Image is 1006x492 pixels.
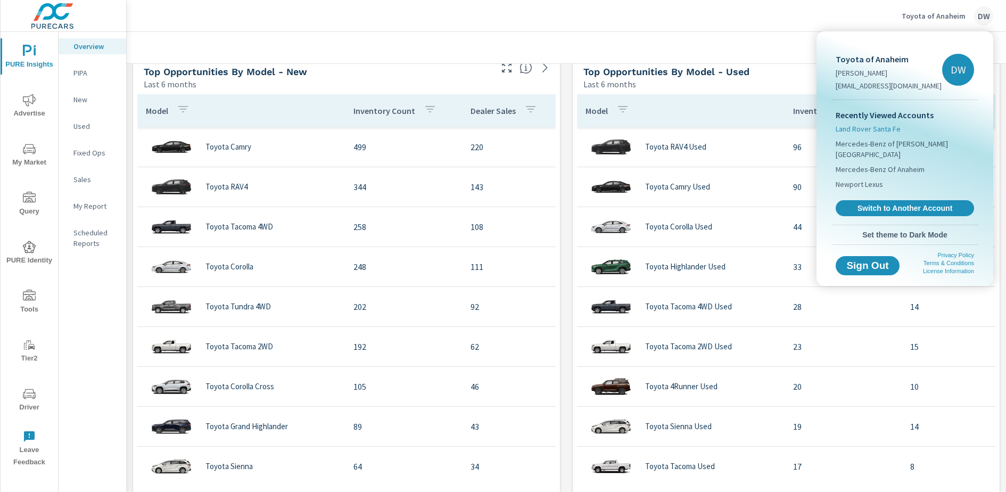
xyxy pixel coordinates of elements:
button: Set theme to Dark Mode [831,225,978,244]
span: Switch to Another Account [842,203,968,213]
div: DW [942,54,974,86]
span: Land Rover Santa Fe [836,124,901,134]
span: Mercedes-Benz Of Anaheim [836,164,925,175]
a: Privacy Policy [938,252,974,258]
p: [PERSON_NAME] [836,68,942,78]
span: Mercedes-Benz of [PERSON_NAME][GEOGRAPHIC_DATA] [836,138,974,160]
p: Recently Viewed Accounts [836,109,974,121]
button: Sign Out [836,256,900,275]
p: [EMAIL_ADDRESS][DOMAIN_NAME] [836,80,942,91]
a: License Information [923,268,974,274]
span: Newport Lexus [836,179,883,190]
p: Toyota of Anaheim [836,53,942,65]
a: Switch to Another Account [836,200,974,216]
a: Terms & Conditions [923,260,974,266]
span: Set theme to Dark Mode [836,230,974,240]
span: Sign Out [844,261,891,270]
